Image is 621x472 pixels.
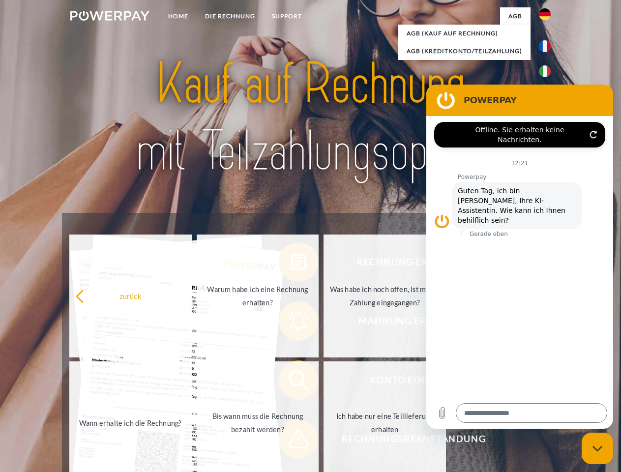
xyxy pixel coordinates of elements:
[94,47,527,188] img: title-powerpay_de.svg
[539,65,551,77] img: it
[75,289,186,302] div: zurück
[203,283,313,309] div: Warum habe ich eine Rechnung erhalten?
[329,283,440,309] div: Was habe ich noch offen, ist meine Zahlung eingegangen?
[398,42,531,60] a: AGB (Kreditkonto/Teilzahlung)
[539,40,551,52] img: fr
[398,25,531,42] a: AGB (Kauf auf Rechnung)
[500,7,531,25] a: agb
[582,433,613,464] iframe: Schaltfläche zum Öffnen des Messaging-Fensters; Konversation läuft
[203,410,313,436] div: Bis wann muss die Rechnung bezahlt werden?
[197,7,264,25] a: DIE RECHNUNG
[324,235,446,357] a: Was habe ich noch offen, ist meine Zahlung eingegangen?
[426,85,613,429] iframe: Messaging-Fenster
[160,7,197,25] a: Home
[70,11,149,21] img: logo-powerpay-white.svg
[539,8,551,20] img: de
[75,416,186,429] div: Wann erhalte ich die Rechnung?
[329,410,440,436] div: Ich habe nur eine Teillieferung erhalten
[264,7,310,25] a: SUPPORT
